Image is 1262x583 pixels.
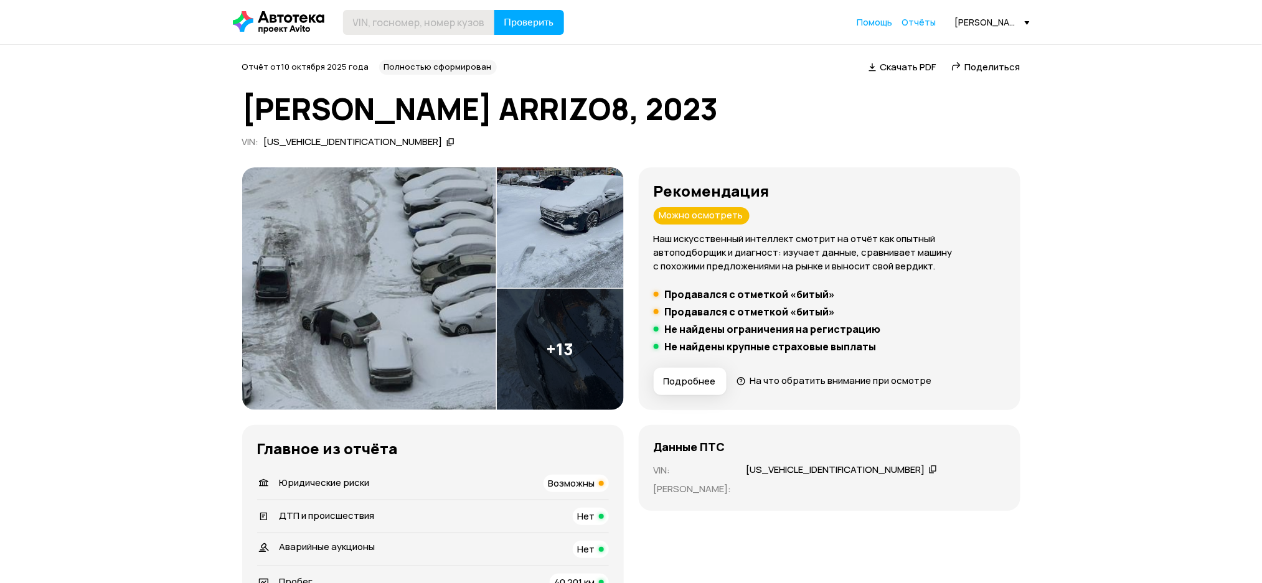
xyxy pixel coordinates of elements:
[343,10,495,35] input: VIN, госномер, номер кузова
[242,92,1020,126] h1: [PERSON_NAME] ARRIZO8, 2023
[242,61,369,72] span: Отчёт от 10 октября 2025 года
[578,510,595,523] span: Нет
[857,16,893,29] a: Помощь
[264,136,443,149] div: [US_VEHICLE_IDENTIFICATION_NUMBER]
[665,340,877,353] h5: Не найдены крупные страховые выплаты
[869,60,936,73] a: Скачать PDF
[654,232,1005,273] p: Наш искусственный интеллект смотрит на отчёт как опытный автоподборщик и диагност: изучает данные...
[242,135,259,148] span: VIN :
[880,60,936,73] span: Скачать PDF
[654,482,732,496] p: [PERSON_NAME] :
[665,323,881,335] h5: Не найдены ограничения на регистрацию
[280,540,375,553] span: Аварийные аукционы
[664,375,716,388] span: Подробнее
[737,374,932,387] a: На что обратить внимание при осмотре
[654,207,750,225] div: Можно осмотреть
[654,440,725,454] h4: Данные ПТС
[665,305,836,318] h5: Продавался с отметкой «битый»
[654,182,1005,200] h3: Рекомендация
[504,17,554,27] span: Проверить
[257,440,609,457] h3: Главное из отчёта
[379,60,497,75] div: Полностью сформирован
[951,60,1020,73] a: Поделиться
[654,368,727,395] button: Подробнее
[750,374,931,387] span: На что обратить внимание при осмотре
[665,288,836,301] h5: Продавался с отметкой «битый»
[902,16,936,28] span: Отчёты
[965,60,1020,73] span: Поделиться
[902,16,936,29] a: Отчёты
[857,16,893,28] span: Помощь
[654,464,732,477] p: VIN :
[578,543,595,556] span: Нет
[549,477,595,490] span: Возможны
[280,476,370,489] span: Юридические риски
[746,464,925,477] div: [US_VEHICLE_IDENTIFICATION_NUMBER]
[955,16,1030,28] div: [PERSON_NAME][EMAIL_ADDRESS][DOMAIN_NAME]
[280,509,375,522] span: ДТП и происшествия
[494,10,564,35] button: Проверить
